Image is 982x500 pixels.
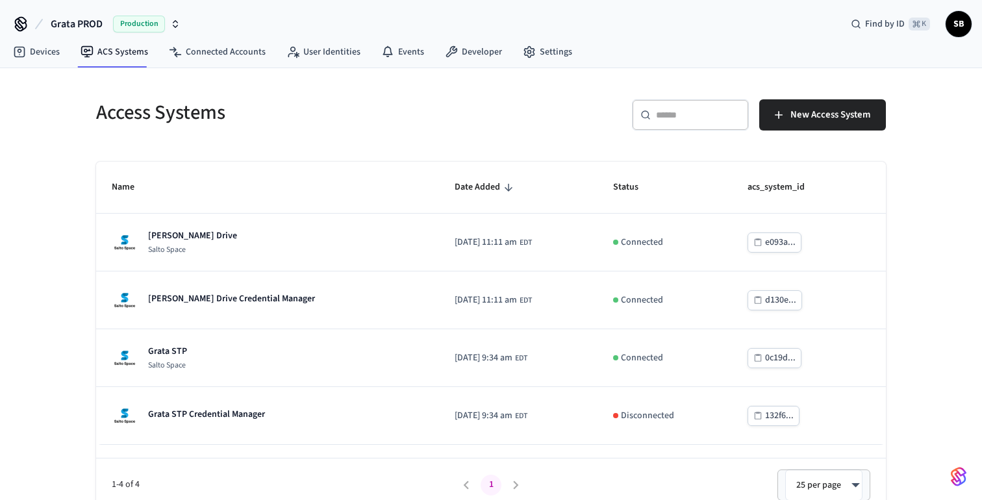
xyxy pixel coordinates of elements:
span: ⌘ K [909,18,930,31]
img: SeamLogoGradient.69752ec5.svg [951,466,966,487]
p: Connected [621,236,663,249]
span: EDT [515,410,527,422]
div: e093a... [765,234,796,251]
span: Find by ID [865,18,905,31]
a: ACS Systems [70,40,158,64]
span: 1-4 of 4 [112,478,454,492]
button: e093a... [748,232,801,253]
p: Disconnected [621,409,674,423]
p: Grata STP [148,345,187,358]
span: [DATE] 11:11 am [455,236,517,249]
button: SB [946,11,972,37]
div: d130e... [765,292,796,308]
span: EDT [520,237,532,249]
nav: pagination navigation [454,475,528,495]
p: Grata STP Credential Manager [148,408,265,421]
button: page 1 [481,475,501,495]
span: New Access System [790,106,870,123]
span: acs_system_id [748,177,822,197]
img: Salto Space Logo [112,229,138,255]
table: sticky table [96,162,886,445]
span: [DATE] 11:11 am [455,294,517,307]
span: Status [613,177,655,197]
div: 0c19d... [765,350,796,366]
span: EDT [515,353,527,364]
img: Salto Space Logo [112,287,138,313]
p: [PERSON_NAME] Drive [148,229,237,242]
a: User Identities [276,40,371,64]
a: Events [371,40,434,64]
img: Salto Space Logo [112,403,138,429]
p: [PERSON_NAME] Drive Credential Manager [148,292,315,305]
p: Salto Space [148,245,237,255]
span: Name [112,177,151,197]
span: Production [113,16,165,32]
a: Developer [434,40,512,64]
a: Connected Accounts [158,40,276,64]
a: Devices [3,40,70,64]
span: EDT [520,295,532,306]
button: 132f6... [748,406,799,426]
div: America/Toronto [455,351,527,365]
div: America/Toronto [455,236,532,249]
button: d130e... [748,290,802,310]
div: 132f6... [765,408,794,424]
span: [DATE] 9:34 am [455,351,512,365]
img: Salto Space Logo [112,345,138,371]
span: Grata PROD [51,16,103,32]
p: Connected [621,351,663,365]
div: Find by ID⌘ K [840,12,940,36]
p: Salto Space [148,360,187,371]
button: 0c19d... [748,348,801,368]
h5: Access Systems [96,99,483,126]
span: Date Added [455,177,517,197]
p: Connected [621,294,663,307]
div: America/Toronto [455,409,527,423]
button: New Access System [759,99,886,131]
span: SB [947,12,970,36]
span: [DATE] 9:34 am [455,409,512,423]
a: Settings [512,40,583,64]
div: America/Toronto [455,294,532,307]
